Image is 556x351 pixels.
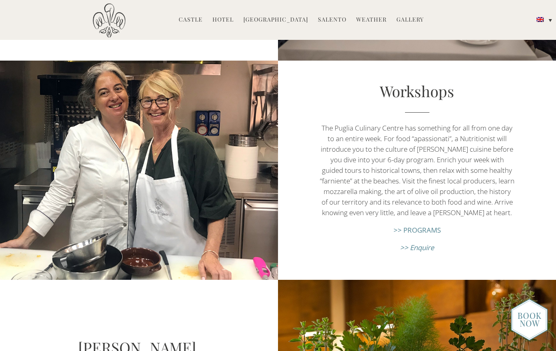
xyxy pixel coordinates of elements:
[400,243,434,252] a: >> Enquire
[380,81,454,101] a: Workshops
[396,15,424,25] a: Gallery
[320,123,514,218] p: The Puglia Culinary Centre has something for all from one day to an entire week. For food “apassi...
[318,15,346,25] a: Salento
[243,15,308,25] a: [GEOGRAPHIC_DATA]
[212,15,234,25] a: Hotel
[394,225,441,235] a: >> PROGRAMS
[93,3,125,38] img: Castello di Ugento
[356,15,387,25] a: Weather
[511,299,548,341] img: new-booknow.png
[179,15,203,25] a: Castle
[536,17,544,22] img: English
